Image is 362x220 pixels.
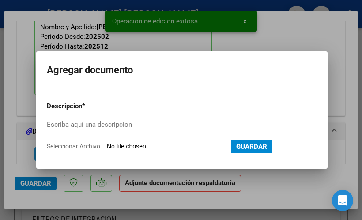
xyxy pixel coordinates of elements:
[236,143,267,151] span: Guardar
[47,101,128,111] p: Descripcion
[231,140,272,153] button: Guardar
[47,143,100,150] span: Seleccionar Archivo
[47,62,317,79] h2: Agregar documento
[332,190,353,211] div: Open Intercom Messenger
